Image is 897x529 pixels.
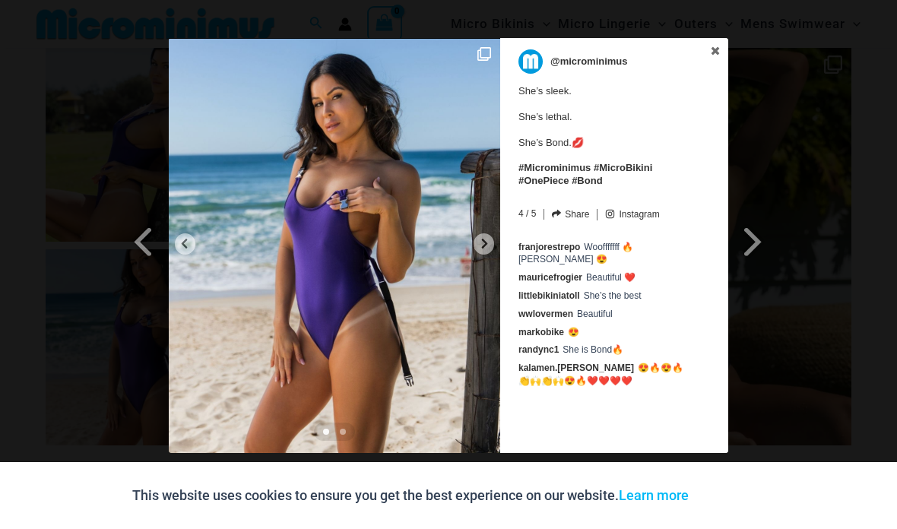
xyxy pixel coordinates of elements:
[518,327,564,337] a: markobike
[518,242,580,252] a: franjorestrepo
[518,205,536,219] span: 4 / 5
[594,162,652,173] a: #MicroBikini
[605,209,659,220] a: Instagram
[518,290,580,301] a: littlebikiniatoll
[518,272,582,283] a: mauricefrogier
[586,272,636,283] span: Beautiful ❤️
[568,327,579,337] span: 😍
[169,38,500,453] img: She’s sleek.<br> <br> She’s lethal.<br> <br> She’s Bond.💋 <br> <br> #Microminimus #MicroBikini #O...
[518,363,634,373] a: kalamen.[PERSON_NAME]
[577,309,613,319] span: Beautiful
[563,344,623,355] span: She is Bond🔥
[518,49,700,74] a: @microminimus
[550,49,628,74] p: @microminimus
[572,175,602,186] a: #Bond
[584,290,642,301] span: She’s the best
[619,487,689,503] a: Learn more
[518,78,700,188] span: She’s sleek. She’s lethal. She’s Bond.💋
[518,242,633,265] span: Woofffffff 🔥[PERSON_NAME] 😍
[518,309,573,319] a: wwlovermen
[518,175,569,186] a: #OnePiece
[132,484,689,507] p: This website uses cookies to ensure you get the best experience on our website.
[518,344,559,355] a: randync1
[518,162,591,173] a: #Microminimus
[700,477,765,514] button: Accept
[518,49,543,74] img: microminimus.jpg
[552,209,589,220] a: Share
